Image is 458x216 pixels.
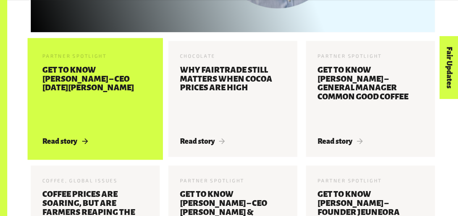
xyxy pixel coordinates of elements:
span: Coffee, Global Issues [42,177,118,183]
span: Read story [318,137,363,145]
span: Chocolate [180,53,216,59]
span: Partner Spotlight [180,177,244,183]
a: Partner Spotlight Get to know [PERSON_NAME] – General Manager Common Good Coffee Read story [306,41,435,157]
a: Chocolate Why Fairtrade still matters when cocoa prices are high Read story [168,41,297,157]
span: Read story [180,137,225,145]
span: Partner Spotlight [318,177,382,183]
h3: Why Fairtrade still matters when cocoa prices are high [180,66,286,128]
span: Partner Spotlight [318,53,382,59]
h3: Get to know [PERSON_NAME] – General Manager Common Good Coffee [318,66,423,128]
a: Partner Spotlight Get to know [PERSON_NAME] – CEO [DATE][PERSON_NAME] Read story [31,41,160,157]
span: Read story [42,137,88,145]
span: Partner Spotlight [42,53,107,59]
h3: Get to know [PERSON_NAME] – CEO [DATE][PERSON_NAME] [42,66,148,128]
